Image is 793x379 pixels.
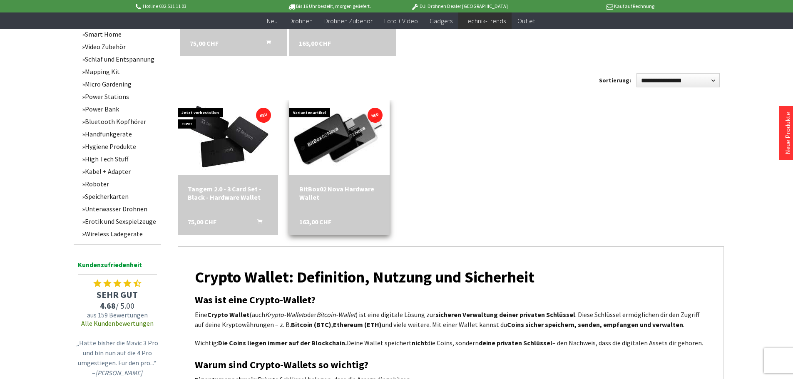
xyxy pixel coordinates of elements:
[378,12,424,30] a: Foto + Video
[283,12,318,30] a: Drohnen
[394,1,524,11] p: DJI Drohnen Dealer [GEOGRAPHIC_DATA]
[507,320,683,329] strong: Coins sicher speichern, senden, empfangen und verwalten
[384,17,418,25] span: Foto + Video
[783,112,792,154] a: Neue Produkte
[195,271,707,283] h1: Crypto Wallet: Definition, Nutzung und Sicherheit
[78,153,161,165] a: High Tech Stuff
[269,98,409,177] img: BitBox02 Nova Hardware Wallet
[74,311,161,319] span: aus 159 Bewertungen
[299,218,331,226] span: 163,00 CHF
[218,339,347,347] strong: Die Coins liegen immer auf der Blockchain.
[78,203,161,215] a: Unterwasser Drohnen
[78,140,161,153] a: Hygiene Produkte
[195,310,707,329] p: Eine (auch oder ) ist eine digitale Lösung zur . Diese Schlüssel ermöglichen dir den Zugriff a...
[78,128,161,140] a: Handfunkgeräte
[188,185,268,201] div: Tangem 2.0 - 3 Card Set - Black - Hardware Wallet
[78,115,161,128] a: Bluetooth Kopfhörer
[78,53,161,65] a: Schlaf und Entspannung
[78,165,161,178] a: Kabel + Adapter
[316,310,355,319] em: Bitcoin-Wallet
[78,78,161,90] a: Micro Gardening
[291,320,331,329] strong: Bitcoin (BTC)
[100,300,116,311] span: 4.68
[424,12,458,30] a: Gadgets
[525,1,654,11] p: Kauf auf Rechnung
[134,1,264,11] p: Hotline 032 511 11 03
[289,17,313,25] span: Drohnen
[195,338,707,348] p: Wichtig: Deine Wallet speichert die Coins, sondern – den Nachweis, dass die digitalen Assets dir ...
[318,12,378,30] a: Drohnen Zubehör
[412,339,427,347] strong: nicht
[267,17,278,25] span: Neu
[247,218,267,228] button: In den Warenkorb
[479,339,552,347] strong: deine privaten Schlüssel
[188,218,216,226] span: 75,00 CHF
[256,38,276,49] button: In den Warenkorb
[74,289,161,300] span: SEHR GUT
[78,90,161,103] a: Power Stations
[188,185,268,201] a: Tangem 2.0 - 3 Card Set - Black - Hardware Wallet 75,00 CHF In den Warenkorb
[517,17,535,25] span: Outlet
[190,38,219,48] span: 75,00 CHF
[78,178,161,190] a: Roboter
[458,12,512,30] a: Technik-Trends
[76,338,159,378] p: „Hatte bisher die Mavic 3 Pro und bin nun auf die 4 Pro umgestiegen. Für den pro...“ –
[207,310,249,319] strong: Crypto Wallet
[435,310,575,319] strong: sicheren Verwaltung deiner privaten Schlüssel
[78,215,161,228] a: Erotik und Sexspielzeuge
[95,369,142,377] em: [PERSON_NAME]
[265,310,303,319] em: Krypto-Wallet
[78,65,161,78] a: Mapping Kit
[78,259,157,275] span: Kundenzufriedenheit
[261,12,283,30] a: Neu
[299,185,380,201] div: BitBox02 Nova Hardware Wallet
[324,17,373,25] span: Drohnen Zubehör
[182,100,273,175] img: Tangem 2.0 - 3 Card Set - Black - Hardware Wallet
[333,320,382,329] strong: Ethereum (ETH)
[78,28,161,40] a: Smart Home
[78,190,161,203] a: Speicherkarten
[195,359,707,370] h2: Warum sind Crypto-Wallets so wichtig?
[299,38,331,48] span: 163,00 CHF
[74,300,161,311] span: / 5.00
[512,12,541,30] a: Outlet
[78,228,161,240] a: Wireless Ladegeräte
[78,40,161,53] a: Video Zubehör
[81,319,154,327] a: Alle Kundenbewertungen
[299,185,380,201] a: BitBox02 Nova Hardware Wallet 163,00 CHF
[464,17,506,25] span: Technik-Trends
[430,17,452,25] span: Gadgets
[264,1,394,11] p: Bis 16 Uhr bestellt, morgen geliefert.
[195,295,707,305] h2: Was ist eine Crypto-Wallet?
[599,74,631,87] label: Sortierung:
[78,103,161,115] a: Power Bank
